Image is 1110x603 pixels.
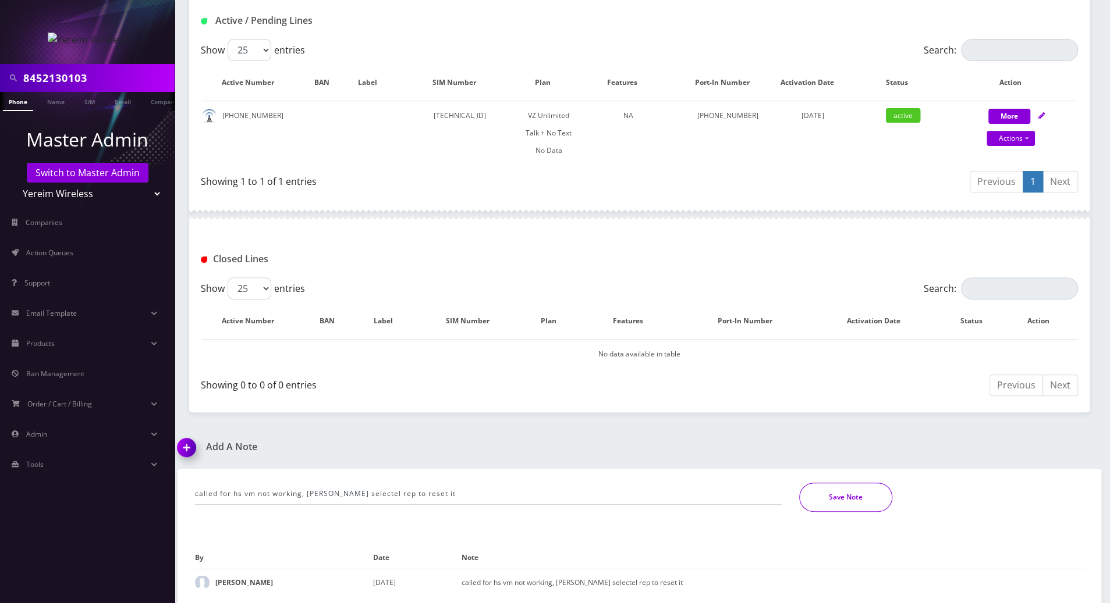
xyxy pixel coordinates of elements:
img: Closed Lines [201,256,207,263]
td: No data available in table [202,339,1077,369]
span: Order / Cart / Billing [27,399,92,409]
td: NA [576,101,680,165]
input: Search in Company [23,67,172,89]
a: Company [145,92,184,110]
th: Features: activate to sort column ascending [582,304,686,338]
th: Action: activate to sort column ascending [956,66,1077,99]
input: Search: [961,277,1078,299]
label: Search: [924,277,1078,299]
input: Search: [961,39,1078,61]
span: [DATE] [802,110,824,120]
th: SIM Number: activate to sort column ascending [420,304,527,338]
th: BAN: activate to sort column ascending [307,66,349,99]
button: More [988,109,1030,124]
a: Actions [987,131,1035,146]
input: Enter Text [195,483,782,505]
td: [PHONE_NUMBER] [681,101,775,165]
th: Active Number: activate to sort column ascending [202,66,306,99]
th: Label: activate to sort column ascending [360,304,419,338]
a: Name [41,92,70,110]
label: Show entries [201,39,305,61]
span: Companies [26,217,62,227]
a: Email [109,92,137,110]
select: Showentries [228,277,271,299]
a: Previous [990,374,1043,396]
label: Show entries [201,277,305,299]
th: Note [462,547,1084,569]
img: Yereim Wireless [48,33,127,47]
th: Port-In Number: activate to sort column ascending [687,304,815,338]
a: 1 [1023,171,1043,192]
div: Showing 0 to 0 of 0 entries [201,373,631,392]
a: Add A Note [178,441,631,452]
a: Next [1042,374,1078,396]
th: Plan: activate to sort column ascending [528,304,581,338]
th: Activation Date: activate to sort column ascending [776,66,850,99]
div: Showing 1 to 1 of 1 entries [201,170,631,188]
span: Admin [26,429,47,439]
td: [DATE] [373,569,462,596]
th: SIM Number: activate to sort column ascending [398,66,521,99]
h1: Closed Lines [201,254,481,265]
span: Email Template [26,308,77,318]
select: Showentries [228,39,271,61]
th: Plan: activate to sort column ascending [523,66,575,99]
button: Save Note [799,483,892,512]
a: SIM [79,92,101,110]
strong: [PERSON_NAME] [215,577,273,587]
span: Action Queues [26,248,73,258]
span: Support [24,278,50,288]
th: Action : activate to sort column ascending [1011,304,1077,338]
th: Activation Date: activate to sort column ascending [816,304,943,338]
a: Switch to Master Admin [27,163,148,183]
td: VZ Unlimited Talk + No Text No Data [523,101,575,165]
span: Ban Management [26,369,84,379]
th: BAN: activate to sort column ascending [307,304,359,338]
th: Status: activate to sort column ascending [944,304,1010,338]
a: Previous [970,171,1023,192]
td: [PHONE_NUMBER] [202,101,306,165]
th: Date [373,547,462,569]
th: Active Number: activate to sort column descending [202,304,306,338]
span: active [886,108,920,123]
td: called for hs vm not working, [PERSON_NAME] selectel rep to reset it [462,569,1084,596]
h1: Active / Pending Lines [201,15,481,26]
a: Phone [3,92,33,111]
span: Tools [26,459,44,469]
th: Status: activate to sort column ascending [851,66,955,99]
th: Port-In Number: activate to sort column ascending [681,66,775,99]
label: Search: [924,39,1078,61]
th: Features: activate to sort column ascending [576,66,680,99]
span: Products [26,338,55,348]
img: Active / Pending Lines [201,18,207,24]
th: Label: activate to sort column ascending [350,66,397,99]
a: Next [1042,171,1078,192]
img: default.png [202,109,217,123]
td: [TECHNICAL_ID] [398,101,521,165]
th: By [195,547,373,569]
